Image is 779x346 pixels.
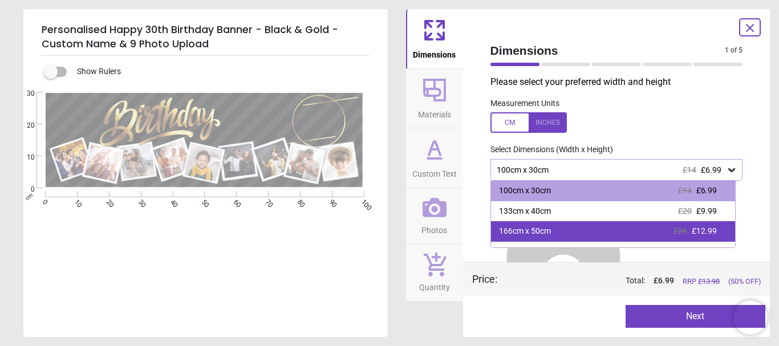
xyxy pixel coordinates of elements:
[654,275,674,287] span: £
[692,247,717,256] span: £16.99
[725,46,743,55] span: 1 of 5
[13,153,35,162] span: 10
[490,98,559,109] label: Measurement Units
[696,206,717,215] span: £9.99
[683,165,696,174] span: £14
[673,226,687,235] span: £26
[406,69,463,128] button: Materials
[413,44,456,61] span: Dimensions
[406,128,463,188] button: Custom Text
[673,247,687,256] span: £34
[658,276,674,285] span: 6.99
[701,165,721,174] span: £6.99
[51,65,388,79] div: Show Rulers
[13,89,35,99] span: 30
[42,18,370,56] h5: Personalised Happy 30th Birthday Banner - Black & Gold - Custom Name & 9 Photo Upload
[733,300,768,335] iframe: Brevo live chat
[406,9,463,68] button: Dimensions
[698,277,720,286] span: £ 13.98
[678,206,692,215] span: £20
[683,276,720,287] span: RRP
[421,219,447,237] span: Photos
[481,144,613,156] label: Select Dimensions (Width x Height)
[514,275,761,287] div: Total:
[696,186,717,195] span: £6.99
[419,276,450,294] span: Quantity
[412,163,457,180] span: Custom Text
[499,246,551,258] div: 200cm x 60cm
[472,272,497,286] div: Price :
[499,185,551,197] div: 100cm x 30cm
[626,305,765,328] button: Next
[499,226,551,237] div: 166cm x 50cm
[499,206,551,217] div: 133cm x 40cm
[490,76,752,88] p: Please select your preferred width and height
[496,165,727,175] div: 100cm x 30cm
[13,121,35,131] span: 20
[678,186,692,195] span: £14
[490,42,725,59] span: Dimensions
[418,104,451,121] span: Materials
[406,244,463,301] button: Quantity
[13,185,35,194] span: 0
[728,276,761,287] span: (50% OFF)
[692,226,717,235] span: £12.99
[406,188,463,244] button: Photos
